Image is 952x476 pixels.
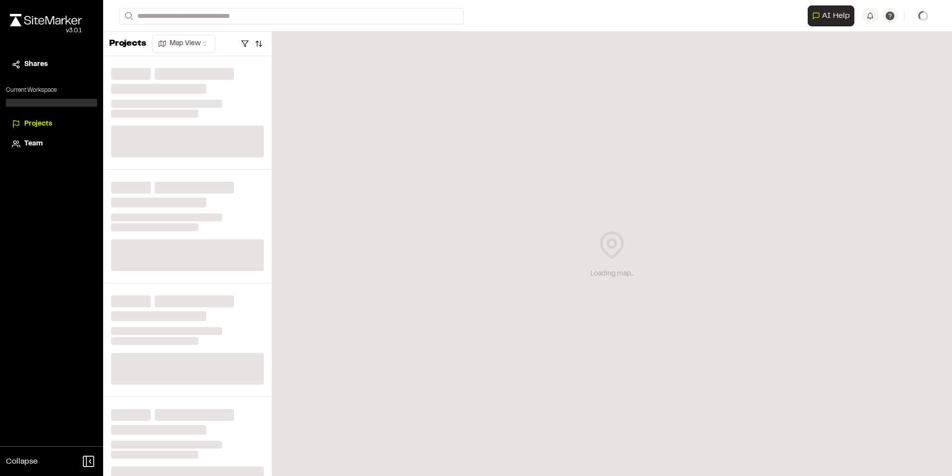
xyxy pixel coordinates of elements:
[10,26,82,35] div: Oh geez...please don't...
[12,119,91,130] a: Projects
[109,37,146,51] p: Projects
[591,269,634,279] div: Loading map...
[6,86,97,95] p: Current Workspace
[822,10,850,22] span: AI Help
[24,59,48,70] span: Shares
[808,5,858,26] div: Open AI Assistant
[12,59,91,70] a: Shares
[12,138,91,149] a: Team
[24,119,52,130] span: Projects
[119,8,137,24] button: Search
[10,14,82,26] img: rebrand.png
[808,5,854,26] button: Open AI Assistant
[24,138,43,149] span: Team
[6,456,38,468] span: Collapse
